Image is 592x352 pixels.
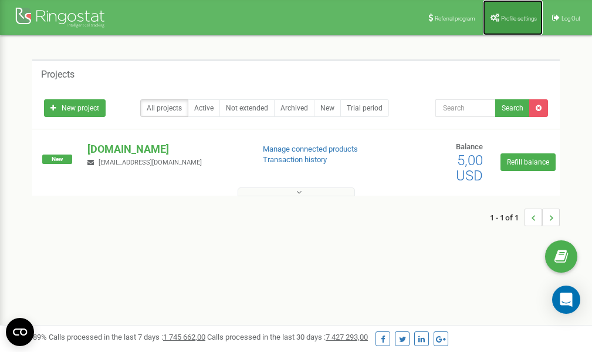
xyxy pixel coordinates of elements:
[140,99,188,117] a: All projects
[340,99,389,117] a: Trial period
[263,155,327,164] a: Transaction history
[44,99,106,117] a: New project
[274,99,314,117] a: Archived
[41,69,75,80] h5: Projects
[490,197,560,238] nav: ...
[219,99,275,117] a: Not extended
[99,159,202,166] span: [EMAIL_ADDRESS][DOMAIN_NAME]
[561,15,580,22] span: Log Out
[314,99,341,117] a: New
[435,15,475,22] span: Referral program
[49,333,205,341] span: Calls processed in the last 7 days :
[263,145,358,153] a: Manage connected products
[435,99,496,117] input: Search
[456,142,483,151] span: Balance
[552,286,580,314] div: Open Intercom Messenger
[42,155,72,164] span: New
[500,153,556,171] a: Refill balance
[87,142,243,157] p: [DOMAIN_NAME]
[326,333,368,341] u: 7 427 293,00
[207,333,368,341] span: Calls processed in the last 30 days :
[490,209,525,226] span: 1 - 1 of 1
[501,15,537,22] span: Profile settings
[495,99,530,117] button: Search
[6,318,34,346] button: Open CMP widget
[163,333,205,341] u: 1 745 662,00
[456,152,483,184] span: 5,00 USD
[188,99,220,117] a: Active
